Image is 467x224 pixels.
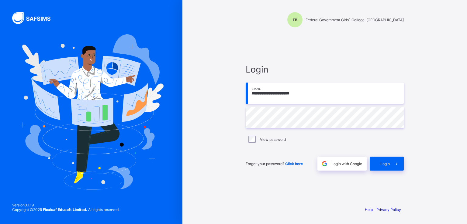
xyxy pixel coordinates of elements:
span: Forgot your password? [246,161,303,166]
a: Privacy Policy [376,207,401,212]
strong: Flexisaf Edusoft Limited. [43,207,87,212]
img: SAFSIMS Logo [12,12,58,24]
span: Login [246,64,404,75]
label: View password [260,137,286,142]
span: Login with Google [331,161,362,166]
span: Copyright © 2025 All rights reserved. [12,207,119,212]
span: FB [293,18,297,22]
a: Help [365,207,373,212]
a: Click here [285,161,303,166]
span: Version 0.1.19 [12,203,119,207]
span: Login [380,161,390,166]
img: Hero Image [19,34,164,190]
span: Federal Government Girls` College, [GEOGRAPHIC_DATA] [306,18,404,22]
img: google.396cfc9801f0270233282035f929180a.svg [321,160,328,167]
